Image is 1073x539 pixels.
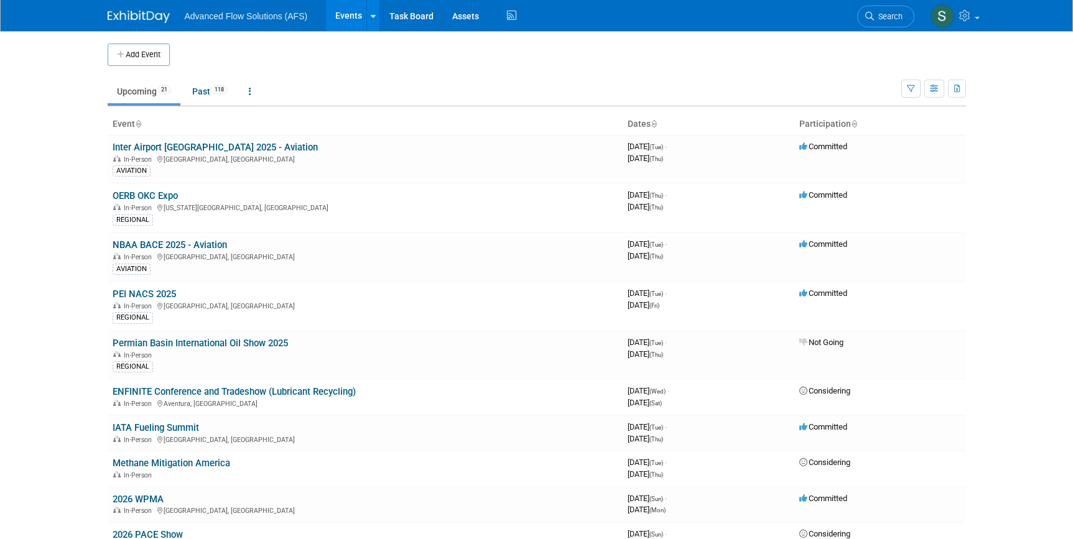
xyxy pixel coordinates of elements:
img: In-Person Event [113,253,121,259]
span: (Wed) [649,388,666,395]
span: (Sun) [649,531,663,538]
th: Event [108,114,623,135]
span: - [665,190,667,200]
div: AVIATION [113,264,151,275]
img: ExhibitDay [108,11,170,23]
a: NBAA BACE 2025 - Aviation [113,239,227,251]
span: Committed [799,190,847,200]
span: - [665,142,667,151]
span: [DATE] [628,434,663,443]
span: In-Person [124,155,156,164]
span: [DATE] [628,386,669,395]
a: Methane Mitigation America [113,458,230,469]
span: [DATE] [628,338,667,347]
span: (Thu) [649,192,663,199]
span: (Thu) [649,436,663,443]
div: [GEOGRAPHIC_DATA], [GEOGRAPHIC_DATA] [113,505,618,515]
span: (Thu) [649,351,663,358]
th: Dates [623,114,794,135]
img: Steve McAnally [931,4,954,28]
a: Sort by Participation Type [851,119,857,129]
a: ENFINITE Conference and Tradeshow (Lubricant Recycling) [113,386,356,397]
span: [DATE] [628,505,666,514]
div: Aventura, [GEOGRAPHIC_DATA] [113,398,618,408]
span: [DATE] [628,458,667,467]
span: - [665,288,667,298]
span: [DATE] [628,494,667,503]
span: [DATE] [628,288,667,298]
span: - [665,422,667,431]
a: Sort by Start Date [651,119,657,129]
span: (Mon) [649,507,666,514]
span: [DATE] [628,300,659,310]
span: Committed [799,494,847,503]
span: [DATE] [628,251,663,260]
span: - [665,239,667,249]
span: (Tue) [649,424,663,431]
div: [GEOGRAPHIC_DATA], [GEOGRAPHIC_DATA] [113,154,618,164]
a: PEI NACS 2025 [113,288,176,300]
span: Committed [799,142,847,151]
span: (Sat) [649,400,662,407]
span: 118 [211,85,228,94]
img: In-Person Event [113,471,121,477]
span: [DATE] [628,469,663,479]
span: (Tue) [649,241,663,248]
div: AVIATION [113,165,151,177]
span: [DATE] [628,190,667,200]
span: Considering [799,386,850,395]
span: [DATE] [628,142,667,151]
div: [GEOGRAPHIC_DATA], [GEOGRAPHIC_DATA] [113,434,618,444]
img: In-Person Event [113,400,121,406]
img: In-Person Event [113,155,121,162]
span: [DATE] [628,349,663,359]
span: [DATE] [628,422,667,431]
img: In-Person Event [113,204,121,210]
span: In-Person [124,436,156,444]
div: [US_STATE][GEOGRAPHIC_DATA], [GEOGRAPHIC_DATA] [113,202,618,212]
th: Participation [794,114,966,135]
span: Advanced Flow Solutions (AFS) [185,11,308,21]
span: In-Person [124,302,156,310]
div: [GEOGRAPHIC_DATA], [GEOGRAPHIC_DATA] [113,300,618,310]
span: Considering [799,529,850,538]
span: (Thu) [649,253,663,260]
span: - [665,529,667,538]
img: In-Person Event [113,351,121,357]
a: Permian Basin International Oil Show 2025 [113,338,288,349]
img: In-Person Event [113,302,121,308]
span: In-Person [124,400,156,408]
span: (Tue) [649,144,663,150]
div: [GEOGRAPHIC_DATA], [GEOGRAPHIC_DATA] [113,251,618,261]
img: In-Person Event [113,436,121,442]
span: - [667,386,669,395]
div: REGIONAL [113,361,153,372]
span: Committed [799,422,847,431]
span: [DATE] [628,154,663,163]
img: In-Person Event [113,507,121,513]
span: In-Person [124,471,156,479]
a: IATA Fueling Summit [113,422,199,433]
span: Search [874,12,903,21]
span: Considering [799,458,850,467]
a: Search [857,6,914,27]
div: REGIONAL [113,214,153,226]
a: OERB OKC Expo [113,190,178,201]
span: (Tue) [649,339,663,346]
span: - [665,458,667,467]
span: (Tue) [649,459,663,466]
span: [DATE] [628,398,662,407]
div: REGIONAL [113,312,153,323]
span: Committed [799,239,847,249]
a: Upcoming21 [108,80,180,103]
span: (Fri) [649,302,659,309]
span: Not Going [799,338,843,347]
span: - [665,494,667,503]
a: Inter Airport [GEOGRAPHIC_DATA] 2025 - Aviation [113,142,318,153]
span: In-Person [124,507,156,515]
a: Sort by Event Name [135,119,141,129]
span: [DATE] [628,529,667,538]
a: Past118 [183,80,237,103]
span: (Sun) [649,495,663,502]
span: 21 [157,85,171,94]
